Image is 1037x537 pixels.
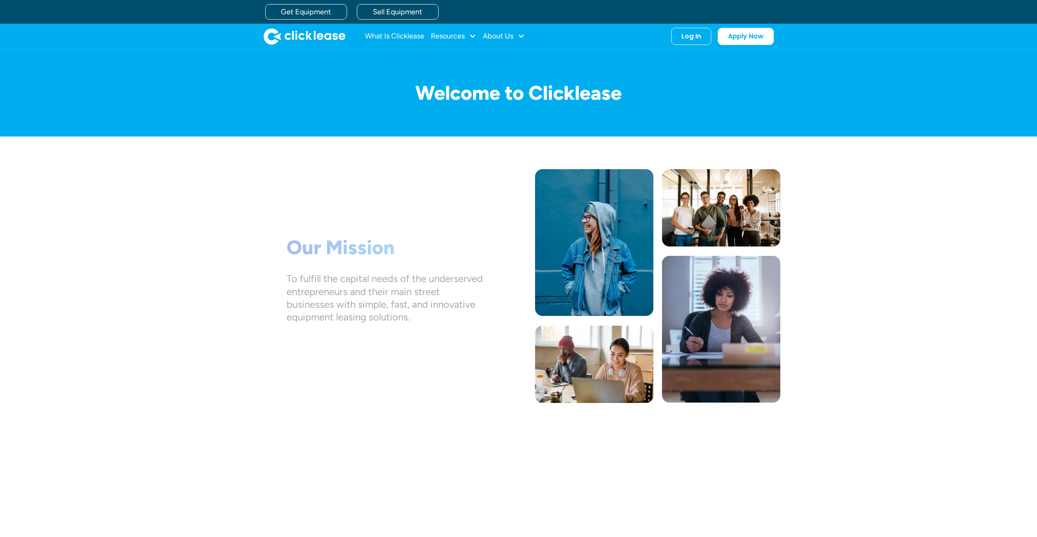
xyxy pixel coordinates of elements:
[287,236,483,260] h1: Our Mission
[257,82,780,104] h1: Welcome to Clicklease
[265,4,347,20] a: Get Equipment
[287,272,483,323] div: To fulfill the capital needs of the underserved entrepreneurs and their main street businesses wi...
[718,28,774,45] a: Apply Now
[681,32,701,40] div: Log In
[357,4,439,20] a: Sell Equipment
[264,28,345,45] img: Clicklease logo
[535,169,780,403] img: Photo collage of a woman in a blue jacket, five workers standing together, a man and a woman work...
[365,28,424,45] a: What Is Clicklease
